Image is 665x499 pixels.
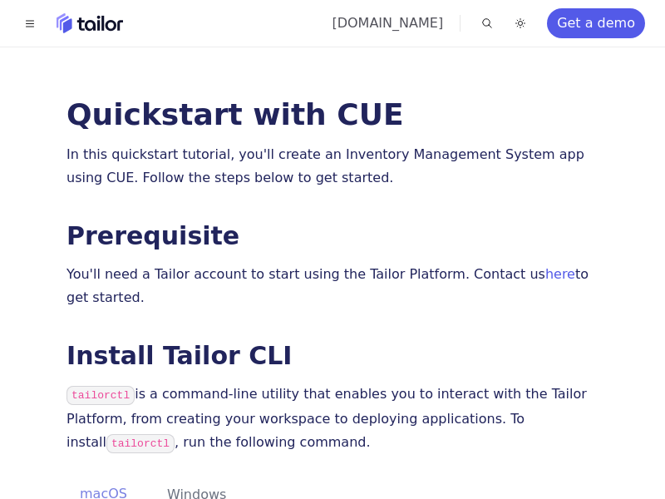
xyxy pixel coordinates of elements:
[106,434,175,453] code: tailorctl
[332,15,443,31] a: [DOMAIN_NAME]
[20,13,40,33] button: Toggle navigation
[66,386,135,405] code: tailorctl
[547,8,645,38] a: Get a demo
[66,221,239,250] a: Prerequisite
[66,263,598,309] p: You'll need a Tailor account to start using the Tailor Platform. Contact us to get started.
[57,13,123,33] a: Home
[66,143,598,190] p: In this quickstart tutorial, you'll create an Inventory Management System app using CUE. Follow t...
[545,266,575,282] a: here
[66,383,598,456] p: is a command-line utility that enables you to interact with the Tailor Platform, from creating yo...
[66,341,293,370] a: Install Tailor CLI
[477,13,497,33] button: Find something...
[66,100,598,130] h1: Quickstart with CUE
[510,13,530,33] button: Toggle dark mode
